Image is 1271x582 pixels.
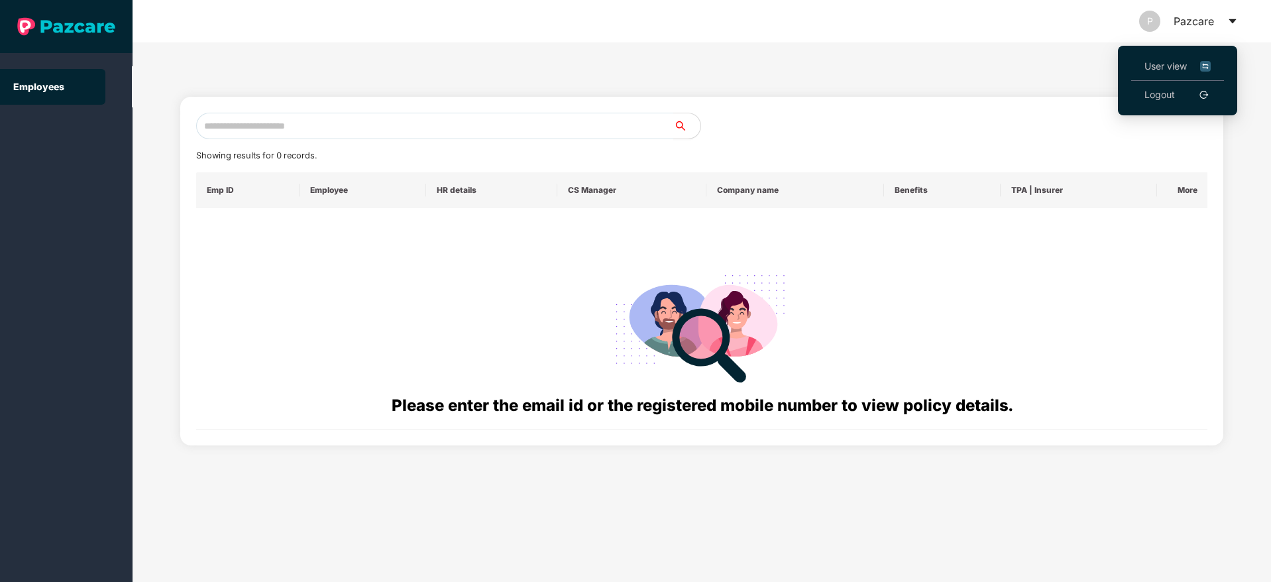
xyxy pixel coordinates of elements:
a: Logout [1144,87,1175,102]
th: CS Manager [557,172,706,208]
span: Please enter the email id or the registered mobile number to view policy details. [392,396,1013,415]
span: search [673,121,700,131]
span: caret-down [1227,16,1238,27]
th: HR details [426,172,557,208]
img: svg+xml;base64,PHN2ZyB4bWxucz0iaHR0cDovL3d3dy53My5vcmcvMjAwMC9zdmciIHdpZHRoPSIxNiIgaGVpZ2h0PSIxNi... [1200,59,1211,74]
span: P [1147,11,1153,32]
span: User view [1144,59,1211,74]
th: Employee [300,172,426,208]
th: Benefits [884,172,1001,208]
th: Emp ID [196,172,300,208]
a: Employees [13,81,64,92]
span: Showing results for 0 records. [196,150,317,160]
th: More [1157,172,1207,208]
th: Company name [706,172,884,208]
button: search [673,113,701,139]
th: TPA | Insurer [1001,172,1157,208]
img: svg+xml;base64,PHN2ZyB4bWxucz0iaHR0cDovL3d3dy53My5vcmcvMjAwMC9zdmciIHdpZHRoPSIyODgiIGhlaWdodD0iMj... [606,259,797,393]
